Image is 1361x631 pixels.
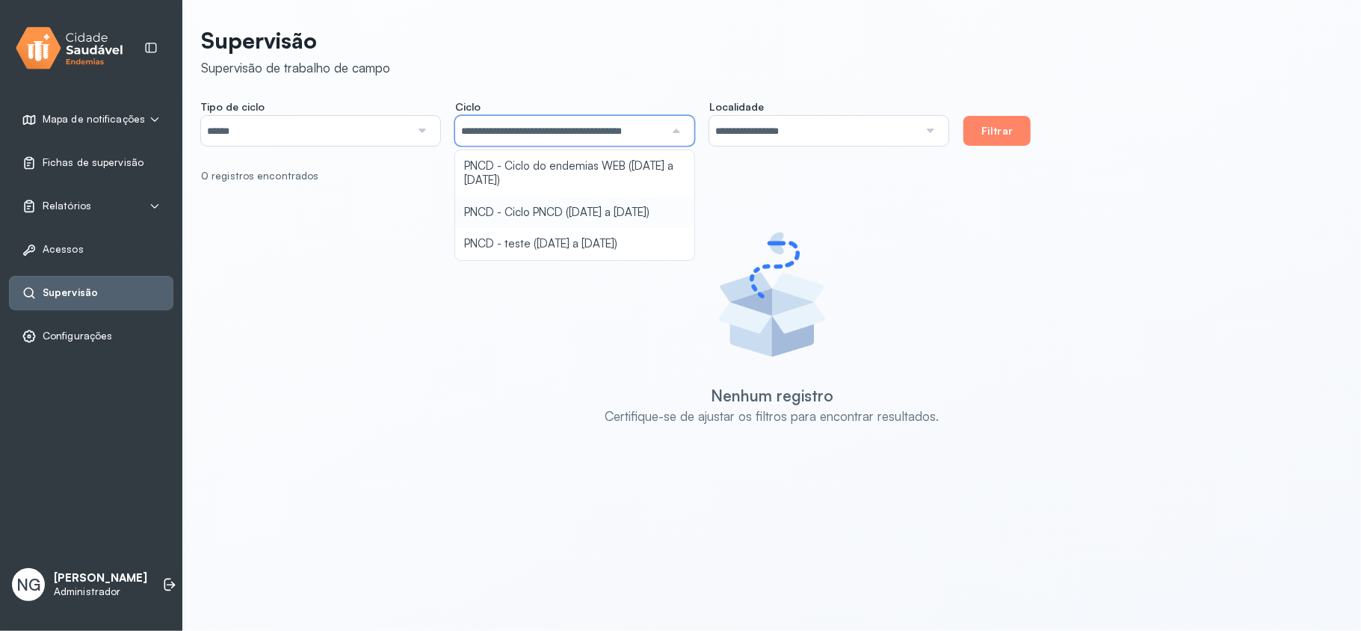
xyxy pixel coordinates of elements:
[201,27,390,54] p: Supervisão
[16,24,123,73] img: logo.svg
[16,575,40,594] span: NG
[201,60,390,76] div: Supervisão de trabalho de campo
[54,571,147,585] p: [PERSON_NAME]
[43,156,143,169] span: Fichas de supervisão
[43,243,84,256] span: Acessos
[711,386,833,405] div: Nenhum registro
[705,227,839,362] img: Imagem de Empty State
[201,170,1331,182] div: 0 registros encontrados
[201,100,265,114] span: Tipo de ciclo
[43,286,98,299] span: Supervisão
[455,228,694,260] li: PNCD - teste ([DATE] a [DATE])
[605,408,939,424] div: Certifique-se de ajustar os filtros para encontrar resultados.
[43,330,112,342] span: Configurações
[54,585,147,598] p: Administrador
[43,113,145,126] span: Mapa de notificações
[22,286,161,301] a: Supervisão
[22,156,161,170] a: Fichas de supervisão
[455,197,694,229] li: PNCD - Ciclo PNCD ([DATE] a [DATE])
[22,329,161,344] a: Configurações
[455,150,694,197] li: PNCD - Ciclo do endemias WEB ([DATE] a [DATE])
[22,242,161,257] a: Acessos
[709,100,764,114] span: Localidade
[455,100,481,114] span: Ciclo
[43,200,91,212] span: Relatórios
[963,116,1031,146] button: Filtrar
